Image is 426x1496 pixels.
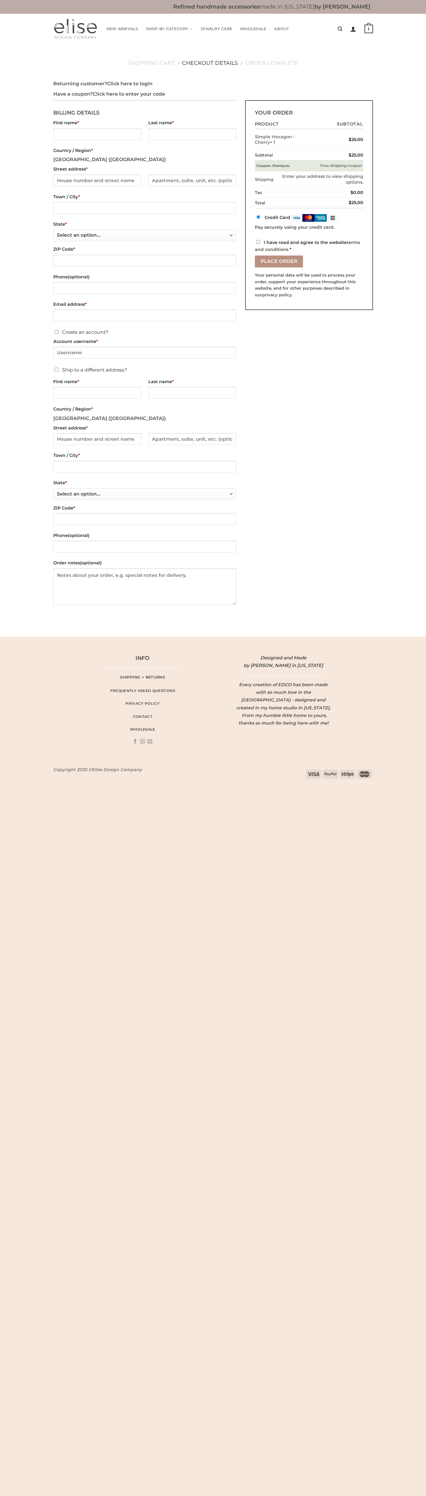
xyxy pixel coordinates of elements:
[53,505,236,512] label: ZIP Code
[349,137,363,142] bdi: 25.00
[255,105,363,117] h3: Your order
[68,533,90,538] span: (optional)
[78,194,80,199] abbr: required
[53,147,236,154] label: Country / Region
[53,425,141,432] label: Street address
[80,560,102,566] span: (optional)
[255,129,317,150] td: Simple Hexagon - Cherry
[255,171,276,187] th: Shipping
[78,453,80,458] abbr: required
[255,272,363,298] p: Your personal data will be used to process your order, support your experience throughout this we...
[255,119,317,129] th: Product
[65,221,67,227] abbr: required
[327,214,339,222] img: jcb
[85,302,87,307] abbr: required
[140,739,145,744] a: Follow on Instagram
[200,23,232,35] a: Jewelry Care
[73,246,75,252] abbr: required
[262,292,292,297] a: privacy policy
[95,712,190,722] a: contact
[53,479,236,486] label: State
[95,699,190,708] a: Privacy Policy
[73,505,75,511] abbr: required
[172,120,174,125] abbr: required
[95,725,190,734] a: wholesale
[148,433,236,445] input: Apartment, suite, unit, etc. (optional)
[255,150,317,161] th: Subtotal
[133,714,153,720] span: contact
[317,119,363,129] th: Subtotal
[53,105,236,117] h3: Billing details
[53,532,236,539] label: Phone
[95,686,190,696] a: Frequently asked questions
[255,160,317,171] th: Coupon: thankyou
[350,190,363,195] bdi: 0.00
[53,338,236,345] label: Account username
[338,23,342,35] a: Search
[274,23,289,35] a: About
[95,654,190,663] h4: INFO
[53,246,236,253] label: ZIP Code
[53,221,236,228] label: State
[349,137,351,142] span: $
[120,674,165,680] span: Shipping + Returns
[53,347,236,358] input: Username
[256,240,260,244] input: I have read and agree to the websiteterms and conditions *
[95,672,190,682] a: Shipping + Returns
[93,91,165,97] a: Click here to enter your code
[148,119,236,126] label: Last name
[91,406,93,412] abbr: required
[255,198,317,209] th: Total
[55,368,58,372] input: Ship to a different address?
[68,274,90,280] span: (optional)
[110,688,175,694] span: Frequently asked questions
[77,120,79,125] abbr: required
[172,379,174,384] abbr: required
[173,3,370,10] b: made in [US_STATE]
[265,215,339,220] label: Credit Card
[53,119,141,126] label: First name
[107,23,138,35] a: New Arrivals
[349,152,363,158] bdi: 25.00
[53,406,236,413] label: Country / Region
[53,452,236,459] label: Town / City
[244,655,323,668] span: Designed and Made by [PERSON_NAME] in [US_STATE]
[86,425,88,431] abbr: required
[77,379,79,384] abbr: required
[53,433,141,445] input: House number and street name
[147,739,152,744] a: Send us an email
[290,214,302,222] img: visa
[107,81,153,86] a: Click here to login
[53,301,236,308] label: Email address
[86,166,88,172] abbr: required
[255,240,360,252] span: I have read and agree to the website
[53,766,142,773] div: Copyright 2025 ©
[92,767,142,772] strong: Elise Design Company
[96,339,98,344] abbr: required
[53,193,236,200] label: Town / City
[53,415,166,421] strong: [GEOGRAPHIC_DATA] ([GEOGRAPHIC_DATA])
[128,60,174,66] a: Shopping Cart
[91,148,93,153] abbr: required
[240,23,266,35] a: Wholesale
[53,90,373,98] div: Have a coupon?
[364,20,373,37] a: 1
[364,25,373,33] strong: 1
[125,701,160,707] span: Privacy Policy
[302,214,315,222] img: mastercard
[130,727,155,732] span: wholesale
[148,175,236,186] input: Apartment, suite, unit, etc. (optional)
[349,200,363,205] bdi: 25.00
[275,171,363,187] td: Enter your address to view shipping options.
[146,23,193,35] a: Shop By Category
[133,739,138,744] a: Follow on Facebook
[255,256,303,267] button: Place order
[53,18,97,40] img: Elise Design Company
[350,190,353,195] span: $
[65,480,67,485] abbr: required
[55,330,58,334] input: Create an account?
[317,160,363,171] td: Free shipping coupon
[62,329,108,335] span: Create an account?
[349,200,351,205] span: $
[255,224,363,231] p: Pay securely using your credit card.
